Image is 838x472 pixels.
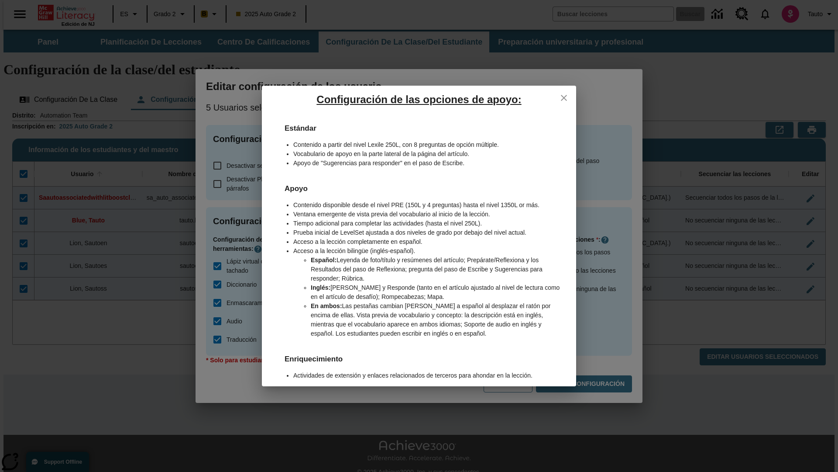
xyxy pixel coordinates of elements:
b: En ambos: [311,302,342,309]
li: [PERSON_NAME] y Responde (tanto en el artículo ajustado al nivel de lectura como en el artículo d... [311,283,562,302]
li: Acceso a la lección completamente en español. [293,237,562,246]
h6: Estándar [276,114,562,134]
li: Acceso a la lección bilingüe (inglés-español). [293,246,562,256]
b: Inglés: [311,284,330,291]
h5: Configuración de las opciones de apoyo: [262,86,576,114]
b: Español: [311,257,337,264]
li: Las pestañas cambian [PERSON_NAME] a español al desplazar el ratón por encima de ellas. Vista pre... [311,302,562,338]
li: Contenido a partir del nivel Lexile 250L, con 8 preguntas de opción múltiple. [293,140,562,149]
li: Leyenda de foto/título y resúmenes del artículo; Prepárate/Reflexiona y los Resultados del paso d... [311,256,562,283]
li: Tiempo adicional para completar las actividades (hasta el nivel 250L). [293,219,562,228]
li: Prueba inicial de LevelSet ajustada a dos niveles de grado por debajo del nivel actual. [293,228,562,237]
li: Vocabulario de apoyo en la parte lateral de la página del artículo. [293,149,562,159]
li: Ventana emergente de vista previa del vocabulario al inicio de la lección. [293,210,562,219]
h6: Apoyo [276,174,562,194]
li: Contenido disponible desde el nivel PRE (150L y 4 preguntas) hasta el nivel 1350L or más. [293,201,562,210]
button: close [555,89,573,107]
li: Actividades de extensión y enlaces relacionados de terceros para ahondar en la lección. [293,371,562,380]
h6: Enriquecimiento [276,344,562,365]
li: Apoyo de "Sugerencias para responder" en el paso de Escribe. [293,159,562,168]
